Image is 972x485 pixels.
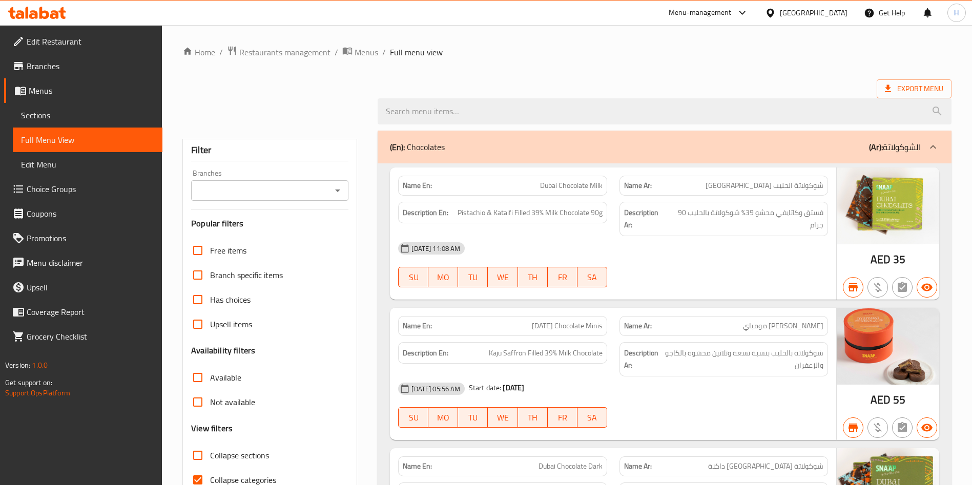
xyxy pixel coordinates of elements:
[540,180,603,191] span: Dubai Chocolate Milk
[488,267,518,287] button: WE
[462,270,484,285] span: TU
[428,267,458,287] button: MO
[522,270,544,285] span: TH
[27,306,154,318] span: Coverage Report
[532,321,603,331] span: [DATE] Chocolate Minis
[21,109,154,121] span: Sections
[191,218,348,229] h3: Popular filters
[210,449,269,461] span: Collapse sections
[518,267,548,287] button: TH
[182,46,952,59] nav: breadcrumb
[27,60,154,72] span: Branches
[432,410,454,425] span: MO
[706,180,823,191] span: شوكولاتة الحليب [GEOGRAPHIC_DATA]
[892,277,913,298] button: Not has choices
[577,267,607,287] button: SA
[403,180,432,191] strong: Name En:
[518,407,548,428] button: TH
[21,134,154,146] span: Full Menu View
[4,300,162,324] a: Coverage Report
[27,35,154,48] span: Edit Restaurant
[552,270,573,285] span: FR
[548,267,577,287] button: FR
[182,46,215,58] a: Home
[210,318,252,330] span: Upsell items
[871,390,891,410] span: AED
[669,206,823,231] span: فستق وكاتايفي محشو 39٪ شوكولاتة بالحليب 90 جرام
[664,347,823,372] span: شوكولاتة بالحليب بنسبة تسعة وثلاثين محشوة بالكاجو والزعفران
[403,270,424,285] span: SU
[13,128,162,152] a: Full Menu View
[390,139,405,155] b: (En):
[378,98,952,124] input: search
[27,183,154,195] span: Choice Groups
[398,267,428,287] button: SU
[27,207,154,220] span: Coupons
[708,461,823,472] span: شوكولاتة [GEOGRAPHIC_DATA] داكنة
[330,183,345,198] button: Open
[191,423,233,434] h3: View filters
[4,54,162,78] a: Branches
[13,103,162,128] a: Sections
[191,345,255,356] h3: Availability filters
[917,417,937,438] button: Available
[885,82,943,95] span: Export Menu
[869,141,921,153] p: الشوكولاتة
[407,384,464,394] span: [DATE] 05:56 AM
[624,206,667,231] strong: Description Ar:
[577,407,607,428] button: SA
[522,410,544,425] span: TH
[355,46,378,58] span: Menus
[390,46,443,58] span: Full menu view
[5,386,70,399] a: Support.OpsPlatform
[5,359,30,372] span: Version:
[210,269,283,281] span: Branch specific items
[871,249,891,269] span: AED
[13,152,162,177] a: Edit Menu
[239,46,330,58] span: Restaurants management
[4,324,162,349] a: Grocery Checklist
[335,46,338,58] li: /
[5,376,52,389] span: Get support on:
[403,410,424,425] span: SU
[390,141,445,153] p: Chocolates
[210,293,251,306] span: Has choices
[191,139,348,161] div: Filter
[32,359,48,372] span: 1.0.0
[917,277,937,298] button: Available
[624,461,652,472] strong: Name Ar:
[843,417,863,438] button: Branch specific item
[27,281,154,293] span: Upsell
[27,232,154,244] span: Promotions
[4,78,162,103] a: Menus
[428,407,458,428] button: MO
[869,139,883,155] b: (Ar):
[892,417,913,438] button: Not has choices
[624,321,652,331] strong: Name Ar:
[462,410,484,425] span: TU
[893,249,905,269] span: 35
[492,270,513,285] span: WE
[837,308,939,385] img: Mumbai_Chocolate_MinisJPE638960182103746104.jpg
[548,407,577,428] button: FR
[342,46,378,59] a: Menus
[624,180,652,191] strong: Name Ar:
[503,381,524,394] b: [DATE]
[4,29,162,54] a: Edit Restaurant
[210,396,255,408] span: Not available
[4,250,162,275] a: Menu disclaimer
[403,347,448,360] strong: Description En:
[403,321,432,331] strong: Name En:
[539,461,603,472] span: Dubai Chocolate Dark
[210,371,241,384] span: Available
[867,277,888,298] button: Purchased item
[458,407,488,428] button: TU
[489,347,603,360] span: Kaju Saffron Filled 39% Milk Chocolate
[4,275,162,300] a: Upsell
[403,461,432,472] strong: Name En:
[29,85,154,97] span: Menus
[4,226,162,250] a: Promotions
[21,158,154,171] span: Edit Menu
[382,46,386,58] li: /
[624,347,661,372] strong: Description Ar:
